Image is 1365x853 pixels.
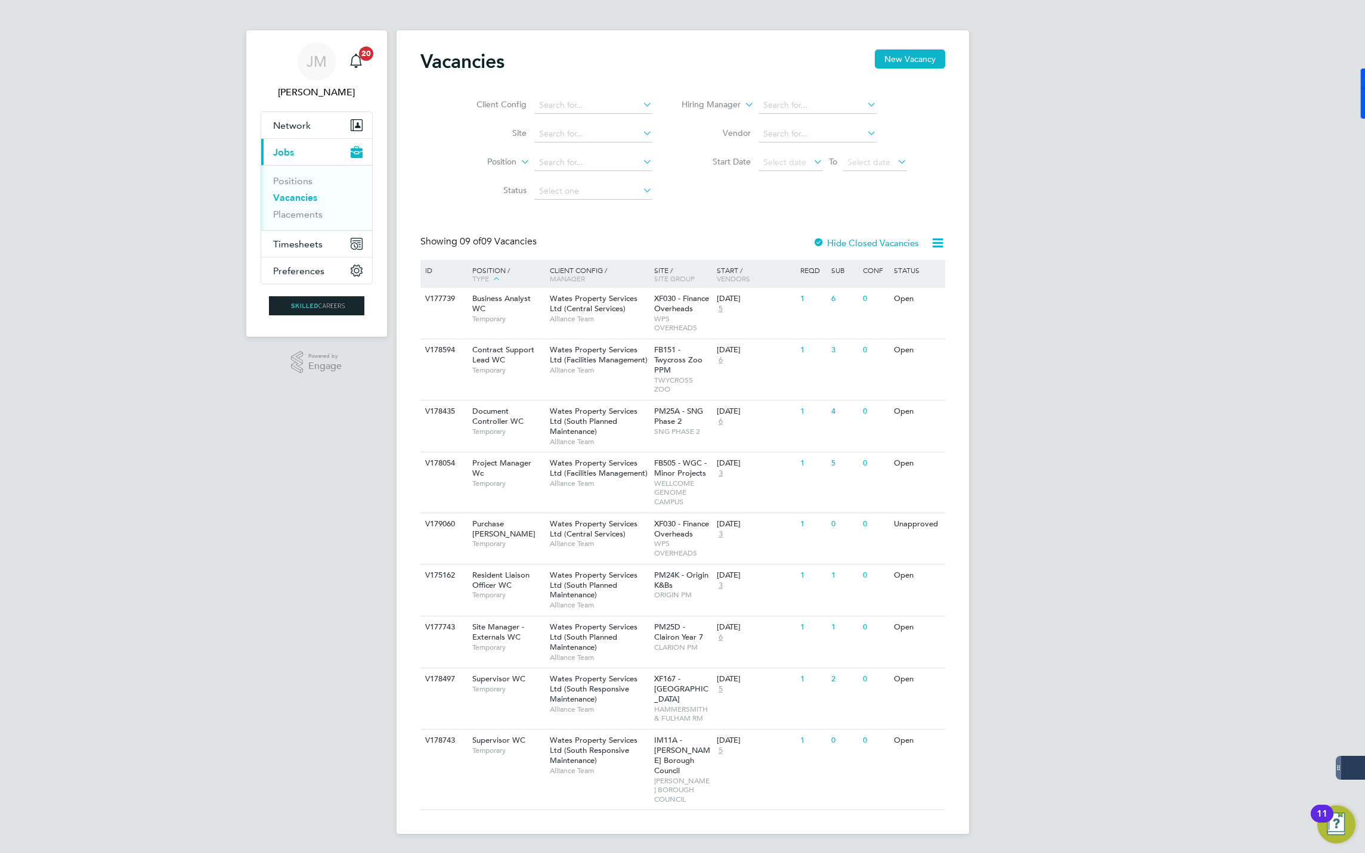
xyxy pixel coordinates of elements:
div: Open [891,339,943,361]
input: Select one [535,183,652,200]
span: Temporary [472,479,544,488]
div: Reqd [797,260,828,280]
span: Contract Support Lead WC [472,345,534,365]
div: Open [891,730,943,752]
span: 5 [717,304,725,314]
span: Purchase [PERSON_NAME] [472,519,536,539]
a: Placements [273,209,323,220]
button: Timesheets [261,231,372,257]
div: 1 [797,513,828,535]
label: Status [458,185,527,196]
input: Search for... [759,126,877,142]
div: 1 [797,452,828,474]
span: Temporary [472,365,544,375]
span: 6 [717,355,725,365]
div: 0 [860,401,891,423]
a: Powered byEngage [291,351,342,374]
span: Type [472,274,489,283]
div: 2 [828,668,859,690]
div: V178594 [422,339,464,361]
span: [PERSON_NAME] BOROUGH COUNCIL [654,776,711,804]
span: Temporary [472,314,544,324]
span: Wates Property Services Ltd (Central Services) [550,519,637,539]
span: 6 [717,632,725,643]
input: Search for... [759,97,877,114]
div: Showing [420,235,539,248]
span: JM [307,54,327,69]
span: Supervisor WC [472,735,525,745]
span: Vendors [717,274,750,283]
div: Status [891,260,943,280]
span: WPS OVERHEADS [654,314,711,333]
span: Alliance Team [550,705,648,714]
div: V178743 [422,730,464,752]
span: XF030 - Finance Overheads [654,519,709,539]
span: Wates Property Services Ltd (Central Services) [550,293,637,314]
span: Wates Property Services Ltd (South Planned Maintenance) [550,406,637,436]
div: Open [891,288,943,310]
div: Start / [714,260,797,289]
a: Positions [273,175,312,187]
span: 3 [717,469,725,479]
label: Hiring Manager [672,99,741,111]
div: [DATE] [717,294,794,304]
div: 6 [828,288,859,310]
div: 0 [860,513,891,535]
div: 0 [860,288,891,310]
div: [DATE] [717,736,794,746]
div: [DATE] [717,407,794,417]
label: Vendor [682,128,751,138]
div: V178497 [422,668,464,690]
div: Sub [828,260,859,280]
div: Open [891,401,943,423]
div: 0 [860,668,891,690]
span: HAMMERSMITH & FULHAM RM [654,705,711,723]
span: Powered by [308,351,342,361]
div: 1 [828,564,859,587]
div: [DATE] [717,345,794,355]
div: 1 [797,730,828,752]
button: Preferences [261,258,372,284]
span: Preferences [273,265,324,277]
div: Open [891,564,943,587]
label: Client Config [458,99,527,110]
div: 1 [828,616,859,638]
input: Search for... [535,154,652,171]
div: V177743 [422,616,464,638]
div: ID [422,260,464,280]
div: 4 [828,401,859,423]
div: 1 [797,668,828,690]
span: WPS OVERHEADS [654,539,711,557]
div: 3 [828,339,859,361]
button: New Vacancy [875,49,945,69]
span: Business Analyst WC [472,293,531,314]
span: Engage [308,361,342,371]
span: XF030 - Finance Overheads [654,293,709,314]
div: V178054 [422,452,464,474]
span: Alliance Team [550,766,648,776]
div: 0 [828,513,859,535]
span: Resident Liaison Officer WC [472,570,530,590]
a: 20 [344,42,368,80]
span: Jobs [273,147,294,158]
span: Wates Property Services Ltd (South Planned Maintenance) [550,622,637,652]
span: PM24K - Origin K&Bs [654,570,708,590]
div: 1 [797,616,828,638]
h2: Vacancies [420,49,504,73]
div: V179060 [422,513,464,535]
span: Alliance Team [550,600,648,610]
span: Network [273,120,311,131]
span: 20 [359,46,373,61]
span: To [825,154,841,169]
label: Start Date [682,156,751,167]
span: Site Manager - Externals WC [472,622,524,642]
div: Open [891,452,943,474]
a: JM[PERSON_NAME] [261,42,373,100]
span: ORIGIN PM [654,590,711,600]
label: Position [448,156,516,168]
span: Alliance Team [550,479,648,488]
input: Search for... [535,126,652,142]
span: Supervisor WC [472,674,525,684]
span: 09 of [460,235,481,247]
span: Site Group [654,274,695,283]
